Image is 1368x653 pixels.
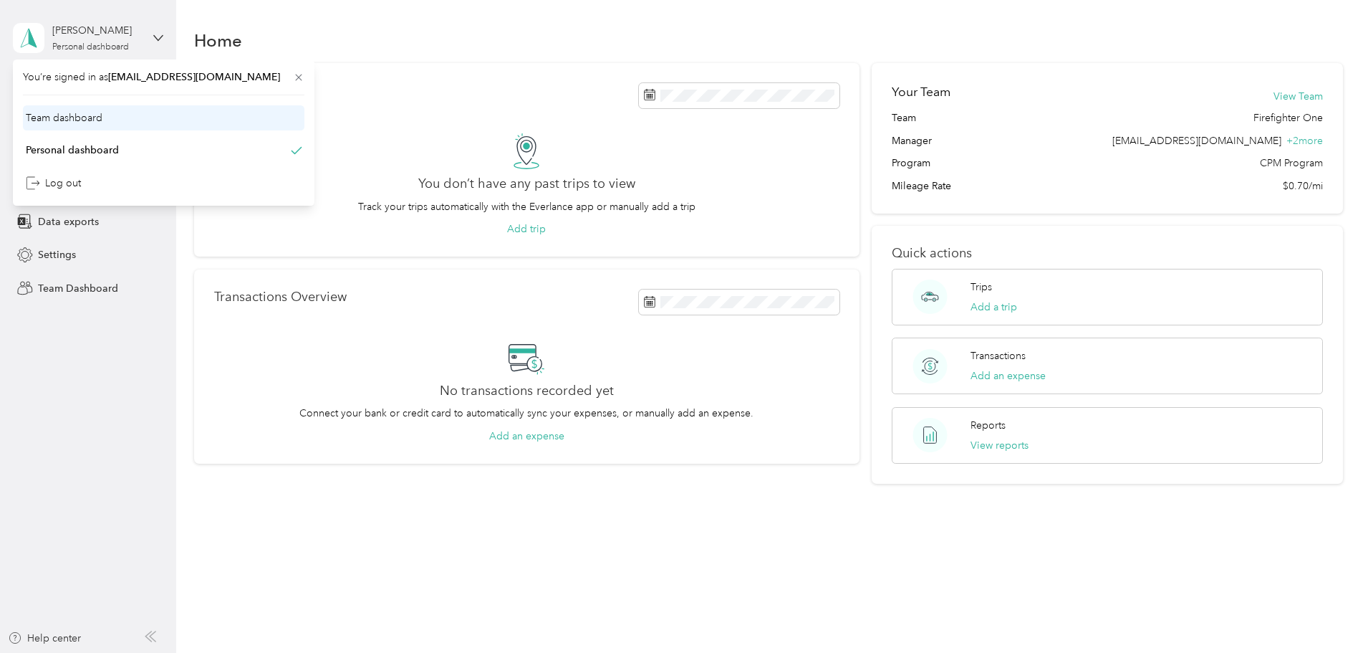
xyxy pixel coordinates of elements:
div: [PERSON_NAME] [52,23,142,38]
span: [EMAIL_ADDRESS][DOMAIN_NAME] [108,71,280,83]
div: Personal dashboard [52,43,129,52]
button: Add trip [507,221,546,237]
span: You’re signed in as [23,70,304,85]
p: Transactions Overview [214,290,347,305]
h2: You don’t have any past trips to view [418,176,635,191]
p: Quick actions [892,246,1323,261]
button: Add an expense [489,429,564,444]
button: Help center [8,631,81,646]
span: Settings [38,247,76,262]
span: Team [892,110,916,125]
div: Personal dashboard [26,143,119,158]
span: [EMAIL_ADDRESS][DOMAIN_NAME] [1112,135,1281,147]
span: Manager [892,133,932,148]
span: Team Dashboard [38,281,118,296]
button: View reports [970,438,1029,453]
h1: Home [194,33,242,48]
span: $0.70/mi [1283,178,1323,194]
span: Program [892,156,930,171]
div: Team dashboard [26,110,102,125]
iframe: Everlance-gr Chat Button Frame [1288,573,1368,653]
span: Data exports [38,214,99,229]
span: Firefighter One [1253,110,1323,125]
span: Mileage Rate [892,178,951,194]
p: Trips [970,280,992,295]
h2: No transactions recorded yet [440,383,614,399]
span: + 2 more [1286,135,1323,147]
div: Log out [26,176,81,191]
p: Connect your bank or credit card to automatically sync your expenses, or manually add an expense. [299,406,753,421]
p: Track your trips automatically with the Everlance app or manually add a trip [358,199,695,214]
button: View Team [1273,89,1323,104]
button: Add an expense [970,368,1046,383]
p: Reports [970,418,1006,433]
span: CPM Program [1260,156,1323,171]
button: Add a trip [970,300,1017,315]
p: Transactions [970,348,1026,363]
h2: Your Team [892,83,950,101]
